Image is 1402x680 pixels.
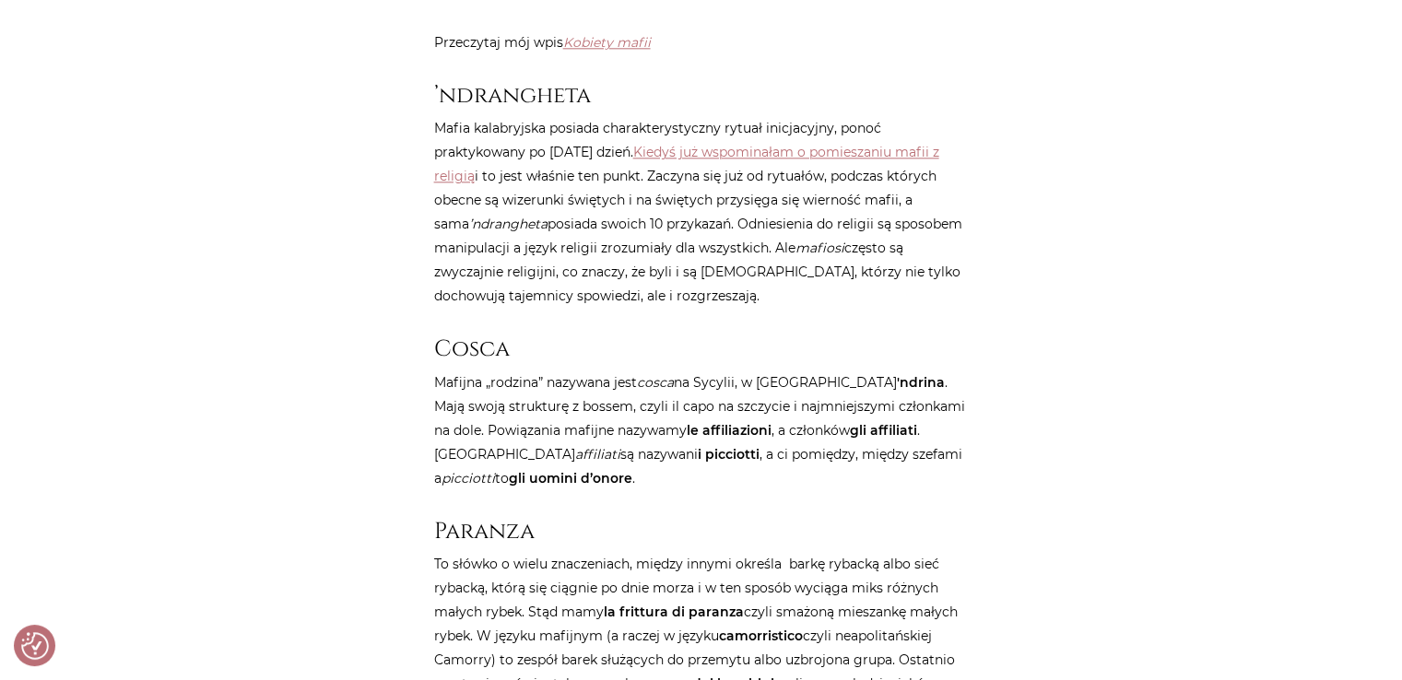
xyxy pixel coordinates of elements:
strong: camorristico [719,627,803,644]
h3: ’ndrangheta [434,82,969,109]
em: ’ndrangheta [469,216,548,232]
strong: gli affiliati [850,422,917,439]
a: Kobiety mafii [563,34,651,51]
em: cosca [637,374,674,391]
a: Kiedyś już wspominałam o pomieszaniu mafii z religią [434,144,939,184]
strong: le affiliazioni [687,422,772,439]
button: Preferencje co do zgód [21,632,49,660]
em: affiliati [575,446,620,463]
p: Przeczytaj mój wpis [434,30,969,54]
p: Mafijna „rodzina” nazywana jest na Sycylii, w [GEOGRAPHIC_DATA] . Mają swoją strukturę z bossem, ... [434,370,969,490]
strong: i picciotti [698,446,760,463]
em: picciotti [442,470,495,487]
strong: 'ndrina [897,374,945,391]
img: Revisit consent button [21,632,49,660]
strong: la frittura di paranza [604,604,744,620]
p: Mafia kalabryjska posiada charakterystyczny rytuał inicjacyjny, ponoć praktykowany po [DATE] dzie... [434,116,969,308]
h3: Cosca [434,335,969,362]
em: mafiosi [795,240,844,256]
strong: gli uomini d’onore [509,470,632,487]
h3: Paranza [434,518,969,545]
